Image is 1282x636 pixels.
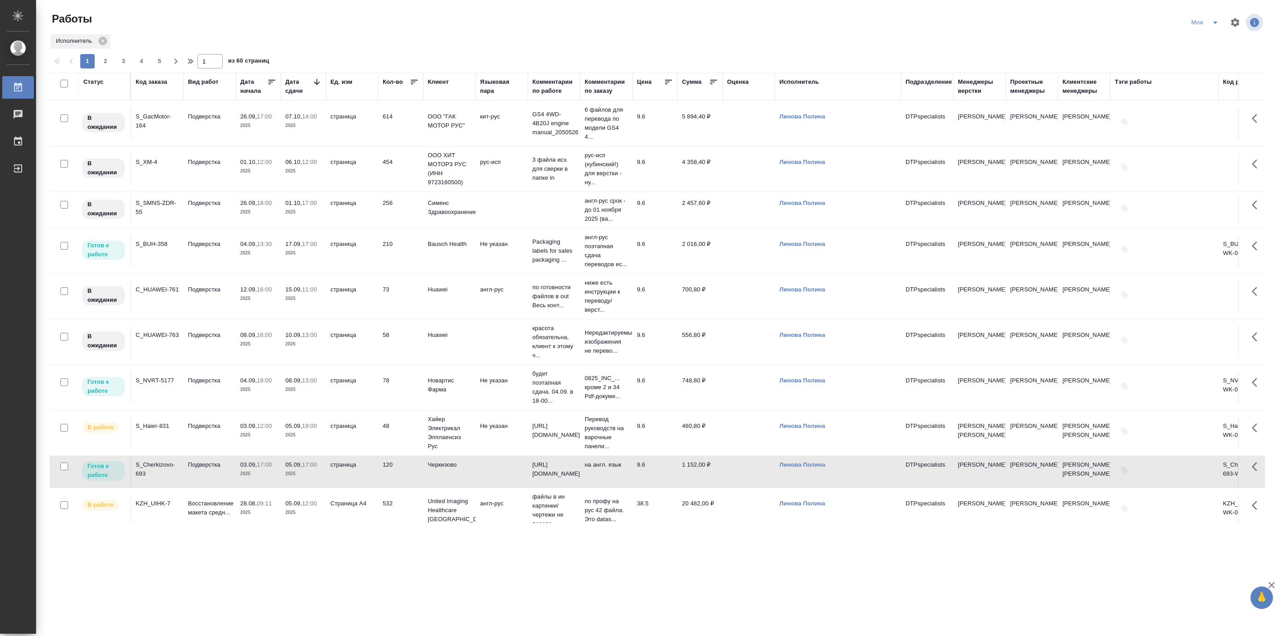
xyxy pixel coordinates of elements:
td: [PERSON_NAME] [1006,281,1058,312]
button: Добавить тэги [1115,158,1135,177]
p: рус-исп (кубинский!) для верстки - ну... [585,151,628,187]
span: Посмотреть информацию [1246,14,1265,31]
button: Добавить тэги [1115,376,1135,396]
p: 2025 [285,385,321,394]
td: KZH_UIHK-7-WK-015 [1218,495,1271,526]
p: 08.09, [240,332,257,338]
td: 9.6 [632,194,678,226]
div: Менеджеры верстки [958,77,1001,95]
p: 2025 [240,508,276,517]
p: 2025 [285,167,321,176]
td: 9.6 [632,326,678,358]
td: 5 894,40 ₽ [678,108,723,139]
p: 05.09, [285,422,302,429]
td: [PERSON_NAME] [1058,326,1110,358]
button: Добавить тэги [1115,240,1135,259]
p: Готов к работе [87,241,119,259]
a: Линова Полина [779,332,825,338]
td: [PERSON_NAME] [1006,372,1058,403]
div: Ед. изм [330,77,353,86]
td: 256 [378,194,423,226]
div: S_BUH-358 [136,240,179,249]
p: 26.09, [240,200,257,206]
p: 2025 [240,249,276,258]
a: Линова Полина [779,377,825,384]
p: Подверстка [188,422,231,431]
td: [PERSON_NAME] [1006,326,1058,358]
td: DTPspecialists [901,495,953,526]
td: 9.6 [632,153,678,185]
p: 18:00 [257,377,272,384]
p: 09:11 [257,500,272,507]
p: Хайер Электрикал Эпплаенсиз Рус [428,415,471,451]
p: на англ. язык [585,460,628,469]
button: Здесь прячутся важные кнопки [1246,456,1268,477]
p: ООО ХИТ МОТОРЗ РУС (ИНН 9723160500) [428,151,471,187]
p: 13:00 [302,332,317,338]
p: 17:00 [302,461,317,468]
p: [PERSON_NAME] [958,240,1001,249]
p: 11:00 [302,286,317,293]
p: 13:00 [302,377,317,384]
p: 12:00 [257,422,272,429]
p: 2025 [285,340,321,349]
div: Исполнитель назначен, приступать к работе пока рано [81,331,126,352]
td: 38.5 [632,495,678,526]
p: United Imaging Healthcare [GEOGRAPHIC_DATA] [428,497,471,524]
p: красота обязательна, клиент к этому ч... [532,324,576,360]
p: 2025 [240,431,276,440]
div: S_XM-4 [136,158,179,167]
div: S_Haier-831 [136,422,179,431]
button: Здесь прячутся важные кнопки [1246,281,1268,302]
p: 2025 [240,340,276,349]
p: 6 файлов для перевода по модели GS4 4... [585,105,628,141]
div: Комментарии по заказу [585,77,628,95]
td: 9.6 [632,108,678,139]
div: Статус [83,77,104,86]
p: 2025 [240,208,276,217]
p: 3 файла исх для сверки в папке in [532,155,576,182]
p: Подверстка [188,460,231,469]
p: 16:00 [257,332,272,338]
div: Дата сдачи [285,77,312,95]
p: Huawei [428,285,471,294]
div: C_HUAWEI-761 [136,285,179,294]
div: Исполнитель выполняет работу [81,422,126,434]
td: 532 [378,495,423,526]
div: Сумма [682,77,701,86]
p: ниже есть инструкции к переводу/верст... [585,278,628,314]
td: [PERSON_NAME] [1058,235,1110,267]
td: DTPspecialists [901,194,953,226]
div: C_HUAWEI-763 [136,331,179,340]
td: [PERSON_NAME] [1006,456,1058,487]
p: 2025 [285,294,321,303]
td: [PERSON_NAME] [1058,372,1110,403]
td: 556,80 ₽ [678,326,723,358]
td: Не указан [476,235,528,267]
td: 48 [378,417,423,449]
span: 🙏 [1254,588,1269,607]
p: 12:00 [302,159,317,165]
button: Здесь прячутся важные кнопки [1246,417,1268,439]
div: Исполнитель выполняет работу [81,499,126,511]
td: страница [326,235,378,267]
td: DTPspecialists [901,326,953,358]
td: Страница А4 [326,495,378,526]
p: 13:30 [257,241,272,247]
button: Добавить тэги [1115,460,1135,480]
td: 2 016,00 ₽ [678,235,723,267]
td: 120 [378,456,423,487]
span: Настроить таблицу [1224,12,1246,33]
td: DTPspecialists [901,281,953,312]
p: 12.09, [240,286,257,293]
div: Исполнитель назначен, приступать к работе пока рано [81,199,126,220]
td: 20 482,00 ₽ [678,495,723,526]
p: Нередактируемые изображения не перево... [585,328,628,355]
button: Здесь прячутся важные кнопки [1246,326,1268,348]
div: Вид работ [188,77,219,86]
p: 2025 [285,469,321,478]
td: 73 [378,281,423,312]
p: [URL][DOMAIN_NAME].. [532,460,576,478]
td: [PERSON_NAME] [1006,153,1058,185]
td: страница [326,194,378,226]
